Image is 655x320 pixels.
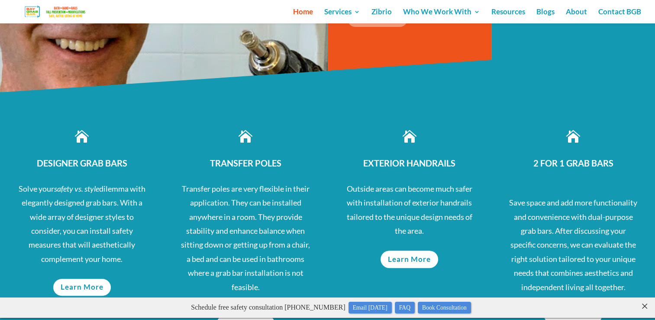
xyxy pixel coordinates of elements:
span: TRANSFER POLES [210,158,281,168]
a: Zibrio [371,9,392,23]
a: Contact BGB [598,9,641,23]
a: FAQ [395,4,415,16]
span: Save space and add more functionality and convenience with dual-purpose grab bars. After discussi... [509,198,637,291]
span:  [566,130,580,144]
a: Learn More [381,251,438,268]
span:  [239,130,252,144]
p: Schedule free safety consultation [PHONE_NUMBER] [21,3,641,17]
a: Book Consultation [418,4,471,16]
a: Blogs [536,9,555,23]
span:  [75,130,89,144]
span: Transfer poles are very flexible in their application. They can be installed anywhere in a room. ... [181,184,310,292]
a: Learn More [53,279,111,296]
span: EXTERIOR HANDRAILS [363,158,455,168]
a: Resources [491,9,525,23]
span: dilemma with elegantly designed grab bars. With a wide array of designer styles to consider, you ... [22,184,145,264]
a: Services [324,9,360,23]
span: Outside areas can become much safer with installation of exterior handrails tailored to the uniqu... [347,184,472,235]
span: safety vs. style [54,184,99,193]
a: Home [293,9,313,23]
span:  [403,130,416,144]
a: Who We Work With [403,9,480,23]
close: × [640,2,649,10]
span: 2 FOR 1 GRAB BARS [533,158,613,168]
a: Email [DATE] [348,4,392,16]
span: Solve your [19,184,54,193]
a: About [566,9,587,23]
span: DESIGNER GRAB BARS [37,158,127,168]
img: Bay Grab Bar [15,4,97,19]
